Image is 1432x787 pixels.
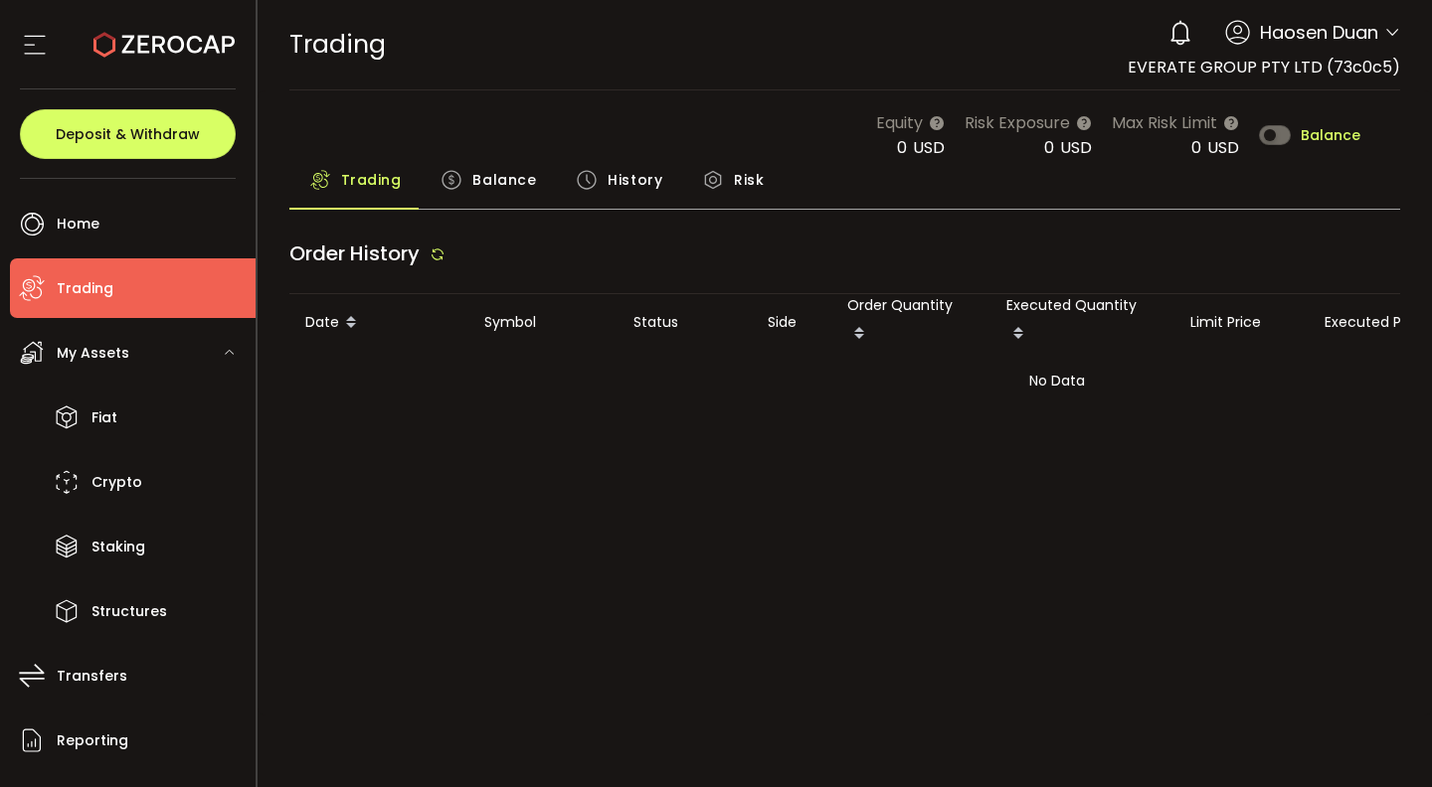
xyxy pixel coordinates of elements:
[876,110,923,135] span: Equity
[618,311,752,334] div: Status
[57,726,128,755] span: Reporting
[1191,136,1201,159] span: 0
[1174,311,1309,334] div: Limit Price
[831,294,990,351] div: Order Quantity
[468,311,618,334] div: Symbol
[20,109,236,159] button: Deposit & Withdraw
[1112,110,1217,135] span: Max Risk Limit
[289,306,468,340] div: Date
[897,136,907,159] span: 0
[752,311,831,334] div: Side
[91,403,117,432] span: Fiat
[57,339,129,368] span: My Assets
[57,662,127,691] span: Transfers
[965,110,1070,135] span: Risk Exposure
[734,160,764,200] span: Risk
[57,210,99,238] span: Home
[91,533,145,561] span: Staking
[289,27,386,62] span: Trading
[341,160,402,200] span: Trading
[913,136,945,159] span: USD
[1044,136,1054,159] span: 0
[1333,692,1432,787] iframe: Chat Widget
[56,127,200,141] span: Deposit & Withdraw
[1060,136,1092,159] span: USD
[1301,128,1360,142] span: Balance
[472,160,536,200] span: Balance
[1128,56,1400,79] span: EVERATE GROUP PTY LTD (73c0c5)
[990,294,1174,351] div: Executed Quantity
[289,239,420,267] span: Order History
[91,468,142,497] span: Crypto
[57,274,113,303] span: Trading
[1207,136,1239,159] span: USD
[91,597,167,626] span: Structures
[608,160,662,200] span: History
[1260,19,1378,46] span: Haosen Duan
